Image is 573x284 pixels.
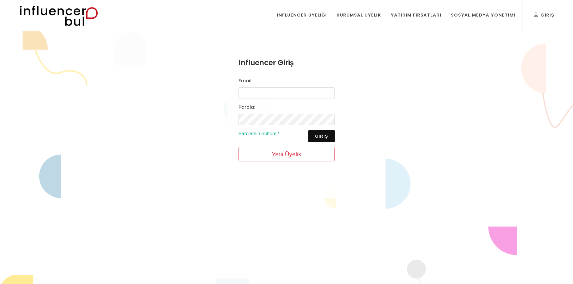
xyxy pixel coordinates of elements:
div: Giriş [534,12,554,18]
label: Parola: [239,104,255,111]
div: Sosyal Medya Yönetimi [451,12,515,18]
a: Yeni Üyelik [239,147,335,161]
div: Yatırım Fırsatları [391,12,441,18]
div: Kurumsal Üyelik [337,12,381,18]
a: Parolamı unuttum? [239,131,279,136]
label: Email: [239,77,253,84]
div: Influencer Üyeliği [277,12,327,18]
button: Giriş [308,130,334,142]
h3: Influencer Giriş [239,57,335,68]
